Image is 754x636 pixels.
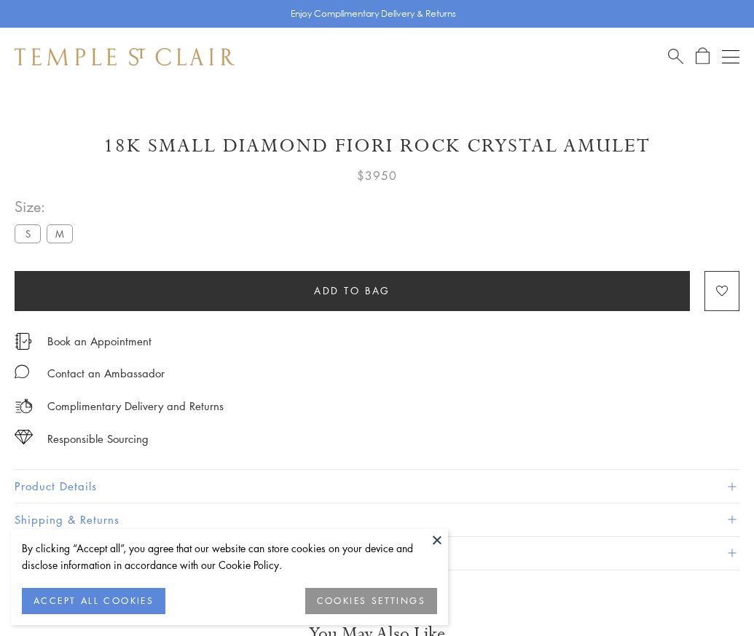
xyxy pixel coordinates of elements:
[47,430,149,448] div: Responsible Sourcing
[314,283,390,299] span: Add to bag
[696,47,710,66] a: Open Shopping Bag
[47,364,165,382] div: Contact an Ambassador
[15,503,739,536] button: Shipping & Returns
[15,224,41,243] label: S
[22,588,165,614] button: ACCEPT ALL COOKIES
[668,47,683,66] a: Search
[291,7,456,21] p: Enjoy Complimentary Delivery & Returns
[47,224,73,243] label: M
[15,397,33,415] img: icon_delivery.svg
[357,166,397,185] span: $3950
[15,195,79,219] span: Size:
[47,397,224,415] p: Complimentary Delivery and Returns
[15,271,690,311] button: Add to bag
[15,48,235,66] img: Temple St. Clair
[15,430,33,444] img: icon_sourcing.svg
[22,540,437,573] div: By clicking “Accept all”, you agree that our website can store cookies on your device and disclos...
[722,48,739,66] button: Open navigation
[15,333,32,350] img: icon_appointment.svg
[305,588,437,614] button: COOKIES SETTINGS
[15,364,29,379] img: MessageIcon-01_2.svg
[15,133,739,159] h1: 18K Small Diamond Fiori Rock Crystal Amulet
[15,470,739,503] button: Product Details
[47,333,152,349] a: Book an Appointment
